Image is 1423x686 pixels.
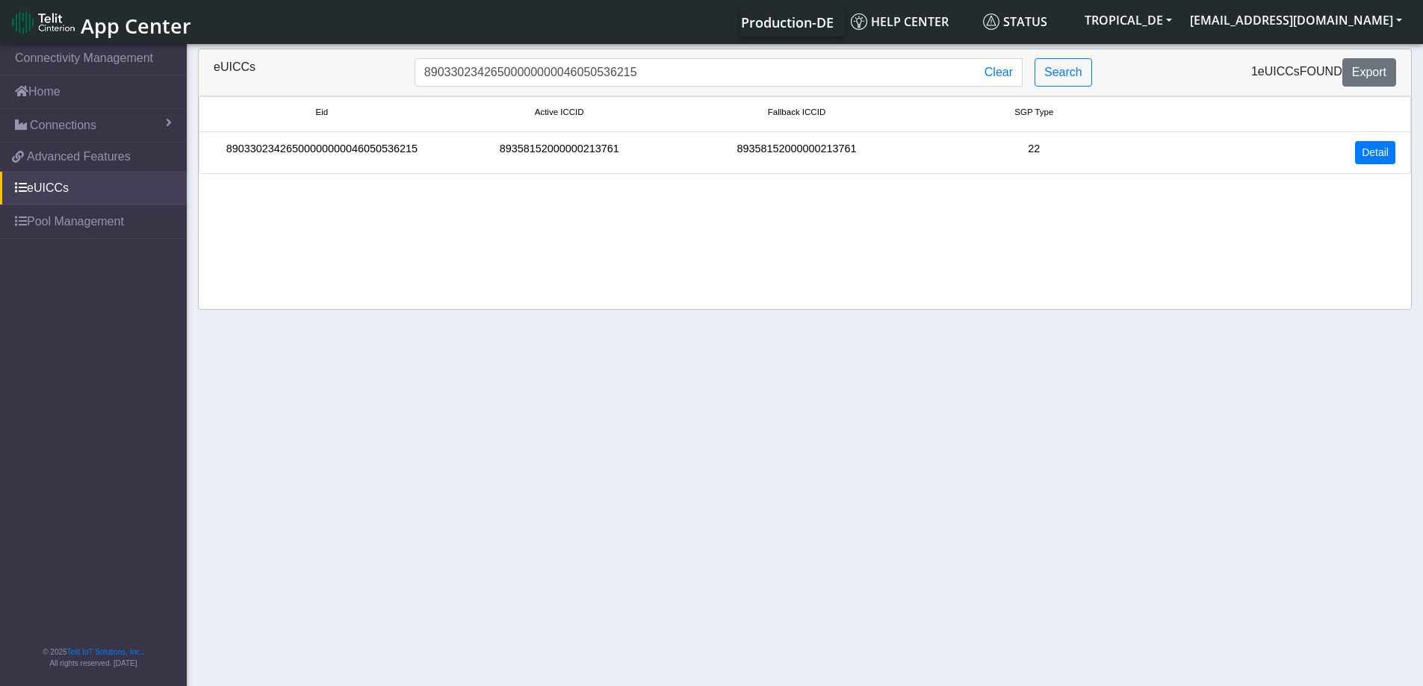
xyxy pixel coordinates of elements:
button: TROPICAL_DE [1076,7,1181,34]
div: 22 [915,141,1153,164]
span: 1 [1251,65,1258,78]
span: Connections [30,116,96,134]
span: found [1300,65,1342,78]
a: Help center [845,7,977,37]
div: 89033023426500000000046050536215 [203,141,441,164]
img: logo-telit-cinterion-gw-new.png [12,10,75,34]
button: [EMAIL_ADDRESS][DOMAIN_NAME] [1181,7,1411,34]
img: knowledge.svg [851,13,867,30]
span: Eid [316,106,329,119]
a: Status [977,7,1076,37]
span: Status [983,13,1047,30]
div: eUICCs [202,58,403,87]
span: Production-DE [741,13,834,31]
img: status.svg [983,13,999,30]
button: Export [1342,58,1396,87]
span: Help center [851,13,949,30]
input: Search... [415,58,976,87]
span: Active ICCID [535,106,584,119]
span: Advanced Features [27,148,131,166]
a: App Center [12,6,189,38]
span: SGP Type [1014,106,1053,119]
span: App Center [81,12,191,40]
a: Detail [1355,141,1395,164]
span: Export [1352,66,1386,78]
button: Search [1035,58,1092,87]
a: Your current platform instance [740,7,833,37]
button: Clear [976,58,1023,87]
div: 89358152000000213761 [441,141,678,164]
span: Fallback ICCID [768,106,825,119]
a: Telit IoT Solutions, Inc. [67,648,142,656]
span: eUICCs [1258,65,1300,78]
div: 89358152000000213761 [678,141,916,164]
